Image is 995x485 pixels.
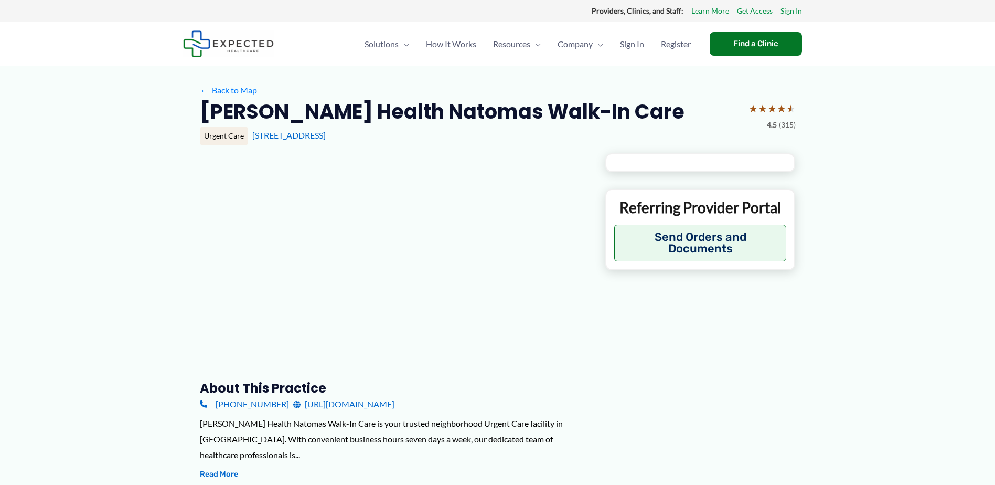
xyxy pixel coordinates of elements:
[356,26,418,62] a: SolutionsMenu Toggle
[200,85,210,95] span: ←
[530,26,541,62] span: Menu Toggle
[652,26,699,62] a: Register
[779,118,796,132] span: (315)
[399,26,409,62] span: Menu Toggle
[767,99,777,118] span: ★
[614,198,787,217] p: Referring Provider Portal
[200,127,248,145] div: Urgent Care
[558,26,593,62] span: Company
[737,4,773,18] a: Get Access
[549,26,612,62] a: CompanyMenu Toggle
[620,26,644,62] span: Sign In
[200,416,589,462] div: [PERSON_NAME] Health Natomas Walk-In Care is your trusted neighborhood Urgent Care facility in [G...
[593,26,603,62] span: Menu Toggle
[786,99,796,118] span: ★
[493,26,530,62] span: Resources
[293,396,394,412] a: [URL][DOMAIN_NAME]
[365,26,399,62] span: Solutions
[661,26,691,62] span: Register
[418,26,485,62] a: How It Works
[767,118,777,132] span: 4.5
[252,130,326,140] a: [STREET_ADDRESS]
[356,26,699,62] nav: Primary Site Navigation
[426,26,476,62] span: How It Works
[777,99,786,118] span: ★
[614,225,787,261] button: Send Orders and Documents
[200,396,289,412] a: [PHONE_NUMBER]
[200,99,684,124] h2: [PERSON_NAME] Health Natomas Walk-In Care
[780,4,802,18] a: Sign In
[200,468,238,481] button: Read More
[200,82,257,98] a: ←Back to Map
[612,26,652,62] a: Sign In
[592,6,683,15] strong: Providers, Clinics, and Staff:
[485,26,549,62] a: ResourcesMenu Toggle
[691,4,729,18] a: Learn More
[183,30,274,57] img: Expected Healthcare Logo - side, dark font, small
[748,99,758,118] span: ★
[758,99,767,118] span: ★
[200,380,589,396] h3: About this practice
[710,32,802,56] a: Find a Clinic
